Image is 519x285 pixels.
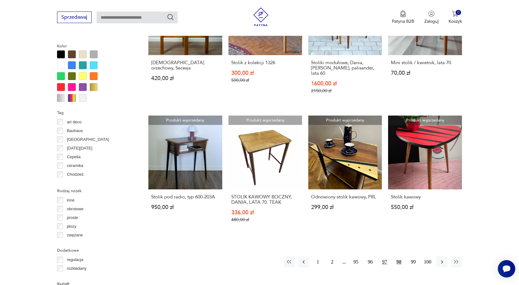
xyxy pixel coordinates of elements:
[67,154,80,160] p: Cepelia
[428,11,435,17] img: Ikonka użytkownika
[67,265,86,272] p: rozkładany
[391,194,459,200] h3: Stolik kawowy
[151,76,219,81] p: 420,00 zł
[151,205,219,210] p: 950,00 zł
[151,194,219,200] h3: Stolik pod radio, typ 600-203A
[392,11,414,24] button: Patyna B2B
[57,16,92,20] a: Sprzedawaj
[391,205,459,210] p: 550,00 zł
[67,145,92,152] p: [DATE][DATE]
[231,210,299,215] p: 336,00 zł
[231,194,299,205] h3: STOLIK KAWOWY BOCZNY, DANIA, LATA 70. TEAK
[151,60,219,71] h3: [DEMOGRAPHIC_DATA] orzechowy, Secesja
[452,11,458,17] img: Ikona koszyka
[67,206,83,212] p: obrotowe
[67,214,78,221] p: proste
[67,232,83,239] p: zwężane
[57,109,133,116] p: Tag
[449,18,462,24] p: Koszyk
[67,119,81,126] p: art deco
[311,194,379,200] h3: Odnowiony stolik kawowy, PRL
[365,256,376,268] button: 96
[408,256,419,268] button: 99
[350,256,362,268] button: 95
[311,60,379,76] h3: Stoliki modułowe, Dania, [PERSON_NAME], palisander, lata 60.
[327,256,338,268] button: 2
[400,11,406,17] img: Ikona medalu
[422,256,433,268] button: 100
[392,18,414,24] p: Patyna B2B
[391,70,459,76] p: 70,00 zł
[67,256,83,263] p: regulacja
[231,60,299,65] h3: Stolik z kolekcji 1326
[424,11,439,24] button: Zaloguj
[67,127,83,134] p: Bauhaus
[311,205,379,210] p: 299,00 zł
[498,260,515,278] iframe: Smartsupp widget button
[148,116,222,234] a: Produkt wyprzedanyStolik pod radio, typ 600-203AStolik pod radio, typ 600-203A950,00 zł
[231,217,299,222] p: 480,00 zł
[67,136,109,143] p: [GEOGRAPHIC_DATA]
[57,43,133,50] p: Kolor
[391,60,459,65] h3: Mini stolik / kwietnik, lata 70.
[424,18,439,24] p: Zaloguj
[67,162,83,169] p: ceramika
[388,116,462,234] a: Produkt wyprzedanyStolik kawowyStolik kawowy550,00 zł
[231,78,299,83] p: 500,00 zł
[57,247,133,254] p: Dodatkowe
[252,7,270,26] img: Patyna - sklep z meblami i dekoracjami vintage
[228,116,302,234] a: Produkt wyprzedanySTOLIK KAWOWY BOCZNY, DANIA, LATA 70. TEAKSTOLIK KAWOWY BOCZNY, DANIA, LATA 70....
[308,116,382,234] a: Produkt wyprzedanyOdnowiony stolik kawowy, PRLOdnowiony stolik kawowy, PRL299,00 zł
[456,10,461,15] div: 0
[67,223,76,230] p: płozy
[167,13,174,21] button: Szukaj
[392,11,414,24] a: Ikona medaluPatyna B2B
[231,70,299,76] p: 300,00 zł
[311,81,379,86] p: 1600,00 zł
[57,188,133,194] p: Rodzaj nóżek
[67,197,74,204] p: inne
[449,11,462,24] button: 0Koszyk
[312,256,324,268] button: 1
[57,12,92,23] button: Sprzedawaj
[379,256,390,268] button: 97
[311,88,379,93] p: 2150,00 zł
[67,171,84,178] p: Chodzież
[393,256,405,268] button: 98
[67,180,82,187] p: Ćmielów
